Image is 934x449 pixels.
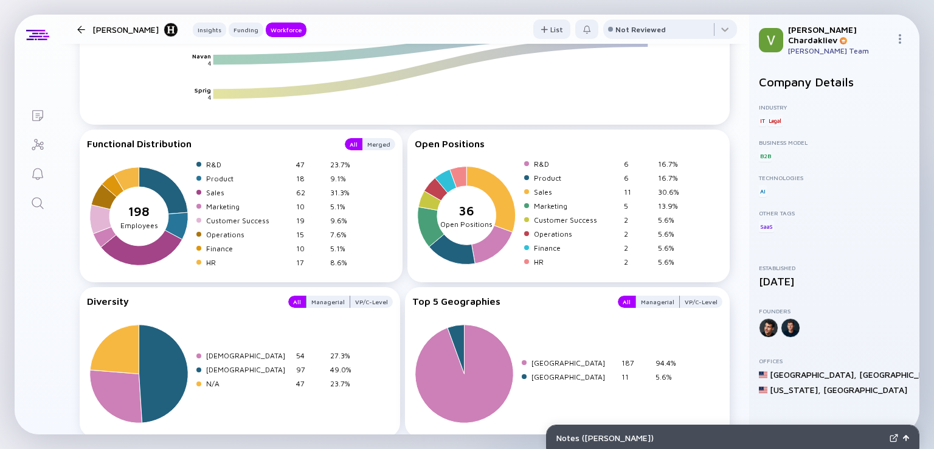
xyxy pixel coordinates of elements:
text: 4 [208,60,211,67]
div: Operations [534,229,619,238]
div: 94.4% [656,358,685,367]
div: 47 [296,160,325,169]
div: 10 [296,202,325,211]
div: 31.3% [330,188,359,197]
div: HR [206,258,291,267]
div: 9.6% [330,216,359,225]
div: 9.1% [330,174,359,183]
div: [GEOGRAPHIC_DATA] [531,358,617,367]
div: Open Positions [415,138,723,149]
div: 5.6% [658,243,687,252]
a: Lists [15,100,60,129]
div: 5.1% [330,244,359,253]
button: Managerial [635,296,680,308]
button: List [533,19,570,39]
div: Founders [759,307,910,315]
button: Insights [193,23,226,37]
div: 11 [624,187,653,197]
div: Offices [759,357,910,364]
div: 5.6% [656,372,685,381]
div: Funding [229,24,263,36]
div: 13.9% [658,201,687,211]
div: Top 5 Geographies [412,296,606,308]
div: Finance [206,244,291,253]
div: 16.7% [658,173,687,183]
div: [PERSON_NAME] Chardakliev [788,24,890,45]
div: 5 [624,201,653,211]
div: [GEOGRAPHIC_DATA] [531,372,617,381]
button: Managerial [306,296,350,308]
div: SaaS [759,220,774,232]
a: Search [15,187,60,217]
div: Diversity [87,296,276,308]
div: Business Model [759,139,910,146]
div: Sales [206,188,291,197]
div: Marketing [206,202,291,211]
div: All [288,296,306,308]
div: 7.6% [330,230,359,239]
div: [GEOGRAPHIC_DATA] , [770,369,857,380]
div: 19 [296,216,325,225]
div: All [345,138,362,150]
div: Managerial [306,296,350,308]
a: Reminders [15,158,60,187]
div: 5.6% [658,257,687,266]
div: 17 [296,258,325,267]
div: AI [759,185,767,197]
text: Sprig [195,86,211,94]
text: Navan [192,52,211,60]
div: 2 [624,215,653,224]
button: All [618,296,635,308]
tspan: Open Positions [440,220,493,229]
div: 23.7% [330,160,359,169]
a: Investor Map [15,129,60,158]
div: Functional Distribution [87,138,333,150]
div: Legal [767,114,783,127]
div: 8.6% [330,258,359,267]
div: Customer Success [534,215,619,224]
div: 16.7% [658,159,687,169]
img: Open Notes [903,435,909,441]
img: United States Flag [759,371,767,379]
div: Product [534,173,619,183]
div: Not Reviewed [615,25,666,34]
button: Merged [362,138,395,150]
div: 187 [621,358,651,367]
div: Workforce [266,24,306,36]
div: Insights [193,24,226,36]
div: 27.3% [330,351,359,360]
div: List [533,20,570,39]
div: Product [206,174,291,183]
div: Technologies [759,174,910,181]
div: Marketing [534,201,619,211]
div: 6 [624,173,653,183]
img: Expand Notes [890,434,898,442]
div: 30.6% [658,187,687,197]
div: 62 [296,188,325,197]
div: 47 [296,379,325,388]
div: VP/C-Level [350,296,393,308]
div: R&D [206,160,291,169]
tspan: 36 [458,203,474,218]
tspan: 198 [128,204,150,218]
div: Operations [206,230,291,239]
div: 6 [624,159,653,169]
button: Funding [229,23,263,37]
div: [PERSON_NAME] Team [788,46,890,55]
div: 2 [624,243,653,252]
div: [US_STATE] , [770,385,821,395]
h2: Company Details [759,75,910,89]
div: Other Tags [759,209,910,217]
div: 15 [296,230,325,239]
img: United States Flag [759,386,767,394]
img: Menu [895,34,905,44]
div: N/A [206,379,291,388]
div: 2 [624,229,653,238]
button: Workforce [266,23,306,37]
div: Sales [534,187,619,197]
div: 10 [296,244,325,253]
button: VP/C-Level [680,296,722,308]
div: 2 [624,257,653,266]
